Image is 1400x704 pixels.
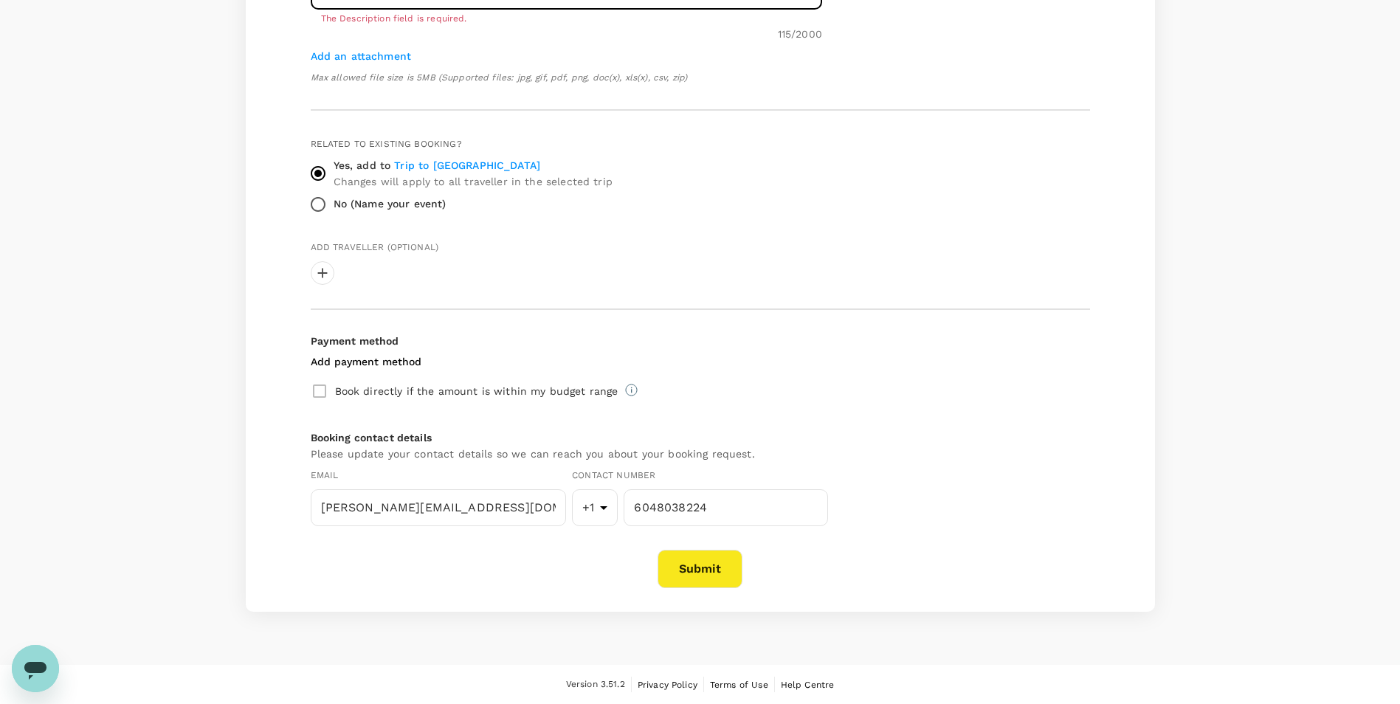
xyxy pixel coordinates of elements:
span: Trip to [GEOGRAPHIC_DATA] [394,159,540,171]
span: Privacy Policy [638,680,697,690]
button: Add payment method [311,350,427,373]
a: Help Centre [781,677,835,693]
p: Changes will apply to all traveller in the selected trip [334,174,613,189]
span: +1 [582,500,594,514]
h6: Payment method [311,334,1090,350]
span: Add traveller (optional) [311,242,439,252]
div: Email [311,469,567,483]
p: Book directly if the amount is within my budget range [335,384,618,398]
iframe: Button to launch messaging window [12,645,59,692]
button: Submit [658,550,742,588]
span: Terms of Use [710,680,768,690]
p: Add payment method [311,354,421,369]
span: Version 3.51.2 [566,677,625,692]
h6: Yes, add to [334,158,613,174]
p: The Description field is required. [321,12,812,27]
span: Related to existing booking? [311,139,462,149]
a: Privacy Policy [638,677,697,693]
p: 115 /2000 [778,27,822,41]
div: +1 [572,489,618,526]
div: Contact Number [572,469,828,483]
h6: No (Name your event) [334,196,446,213]
span: Help Centre [781,680,835,690]
h6: Please update your contact details so we can reach you about your booking request. [311,446,1090,463]
h6: Booking contact details [311,430,1090,446]
span: Max allowed file size is 5MB (Supported files: jpg, gif, pdf, png, doc(x), xls(x), csv, zip) [311,72,688,83]
span: Add an attachment [311,50,412,62]
a: Terms of Use [710,677,768,693]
